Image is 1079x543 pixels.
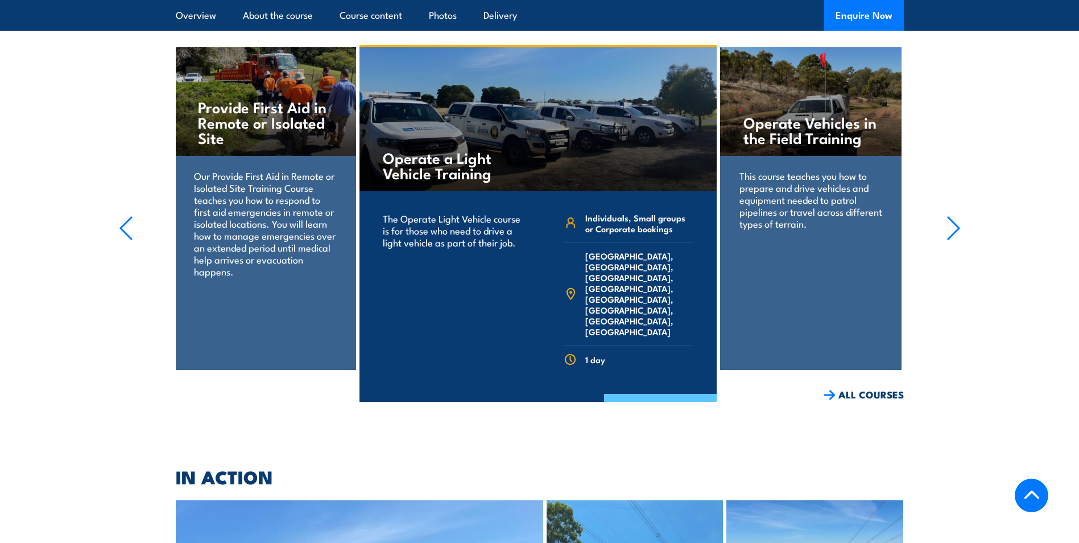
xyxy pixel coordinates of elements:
[383,212,523,248] p: The Operate Light Vehicle course is for those who need to drive a light vehicle as part of their ...
[176,468,904,484] h2: IN ACTION
[743,114,878,145] h4: Operate Vehicles in the Field Training
[824,388,904,401] a: ALL COURSES
[739,170,882,229] p: This course teaches you how to prepare and drive vehicles and equipment needed to patrol pipeline...
[585,354,605,365] span: 1 day
[198,99,333,145] h4: Provide First Aid in Remote or Isolated Site
[383,150,516,180] h4: Operate a Light Vehicle Training
[604,394,717,423] a: COURSE DETAILS
[585,212,693,234] span: Individuals, Small groups or Corporate bookings
[194,170,337,277] p: Our Provide First Aid in Remote or Isolated Site Training Course teaches you how to respond to fi...
[585,250,693,337] span: [GEOGRAPHIC_DATA], [GEOGRAPHIC_DATA], [GEOGRAPHIC_DATA], [GEOGRAPHIC_DATA], [GEOGRAPHIC_DATA], [G...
